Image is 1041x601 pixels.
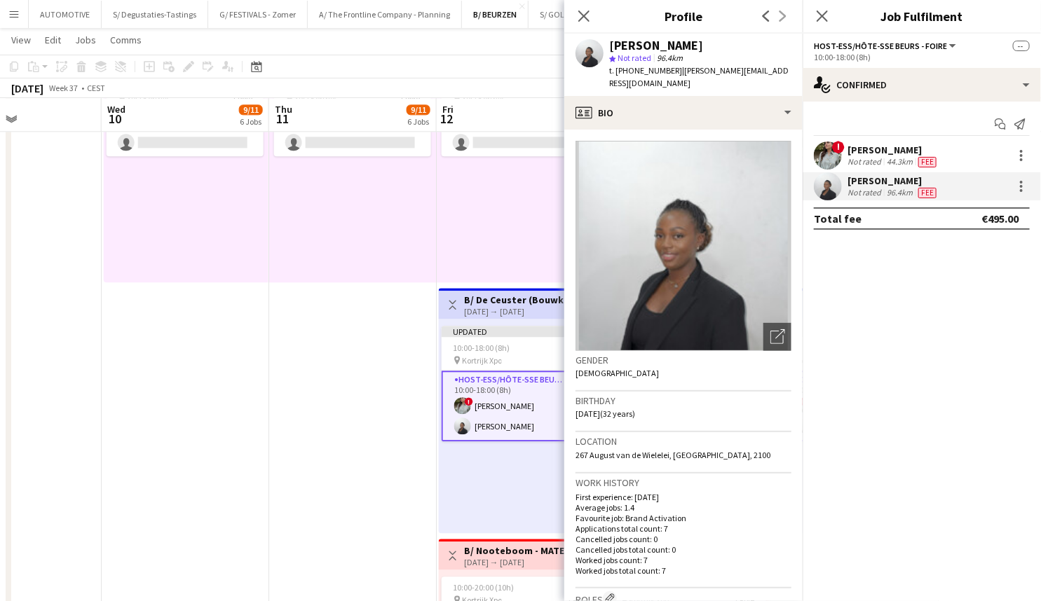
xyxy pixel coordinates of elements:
[609,65,682,76] span: t. [PHONE_NUMBER]
[576,354,791,366] h3: Gender
[442,326,599,337] div: Updated
[803,7,1041,25] h3: Job Fulfilment
[981,212,1019,226] div: €495.00
[576,450,770,460] span: 267 August van de Wielelei, [GEOGRAPHIC_DATA], 2100
[107,109,264,156] app-card-role: Host-ess/Hôte-sse1A0/109:30-18:00 (8h30m)
[576,555,791,565] p: Worked jobs count: 7
[407,116,430,127] div: 6 Jobs
[107,103,125,116] span: Wed
[69,31,102,49] a: Jobs
[104,31,147,49] a: Comms
[442,103,454,116] span: Fri
[576,141,791,351] img: Crew avatar or photo
[11,81,43,95] div: [DATE]
[442,371,599,441] app-card-role: Host-ess/Hôte-sse Beurs - Foire2/210:00-18:00 (8h)![PERSON_NAME][PERSON_NAME]
[442,326,599,441] app-job-card: Updated10:00-18:00 (8h)2/2 Kortrijk Xpo1 RoleHost-ess/Hôte-sse Beurs - Foire2/210:00-18:00 (8h)![...
[464,293,569,306] h3: B/ De Ceuster (Bouwkranen) - MATEXPO 2025 (12-14/09/25)
[442,109,599,156] app-card-role: Host-ess/Hôte-sse1A0/109:30-20:00 (10h30m)
[832,141,845,153] span: !
[46,83,81,93] span: Week 37
[273,111,292,127] span: 11
[576,476,791,489] h3: Work history
[564,7,803,25] h3: Profile
[407,104,430,115] span: 9/11
[453,343,510,353] span: 10:00-18:00 (8h)
[275,103,292,116] span: Thu
[654,53,686,63] span: 96.4km
[609,39,703,52] div: [PERSON_NAME]
[916,187,939,198] div: Crew has different fees then in role
[918,157,937,167] span: Fee
[240,116,262,127] div: 6 Jobs
[87,83,105,93] div: CEST
[576,502,791,513] p: Average jobs: 1.4
[848,174,939,187] div: [PERSON_NAME]
[884,156,916,167] div: 44.3km
[208,1,308,28] button: G/ FESTIVALS - Zomer
[110,34,142,46] span: Comms
[576,544,791,555] p: Cancelled jobs total count: 0
[814,41,958,51] button: Host-ess/Hôte-sse Beurs - Foire
[105,111,125,127] span: 10
[576,513,791,523] p: Favourite job: Brand Activation
[576,408,635,419] span: [DATE] (32 years)
[848,144,939,156] div: [PERSON_NAME]
[618,53,651,63] span: Not rated
[576,523,791,534] p: Applications total count: 7
[465,397,473,406] span: !
[453,582,514,593] span: 10:00-20:00 (10h)
[576,492,791,502] p: First experience: [DATE]
[464,544,569,557] h3: B/ Nooteboom - MATEXPO 2025 12-13/09/2025
[814,41,947,51] span: Host-ess/Hôte-sse Beurs - Foire
[102,1,208,28] button: S/ Degustaties-Tastings
[1013,41,1030,51] span: --
[308,1,462,28] button: A/ The Frontline Company - Planning
[916,156,939,167] div: Crew has different fees then in role
[75,34,96,46] span: Jobs
[239,104,263,115] span: 9/11
[814,52,1030,62] div: 10:00-18:00 (8h)
[609,65,789,88] span: | [PERSON_NAME][EMAIL_ADDRESS][DOMAIN_NAME]
[529,1,664,28] button: S/ GOLAZO BRANDS (Sportizon)
[576,435,791,448] h3: Location
[462,1,529,28] button: B/ BEURZEN
[11,34,31,46] span: View
[918,188,937,198] span: Fee
[814,212,862,226] div: Total fee
[576,368,659,378] span: [DEMOGRAPHIC_DATA]
[464,306,569,317] div: [DATE] → [DATE]
[576,394,791,407] h3: Birthday
[274,109,431,156] app-card-role: Host-ess/Hôte-sse1A0/109:30-18:00 (8h30m)
[763,323,791,351] div: Open photos pop-in
[848,187,884,198] div: Not rated
[440,111,454,127] span: 12
[6,31,36,49] a: View
[576,565,791,576] p: Worked jobs total count: 7
[462,355,502,366] span: Kortrijk Xpo
[45,34,61,46] span: Edit
[29,1,102,28] button: AUTOMOTIVE
[564,96,803,130] div: Bio
[803,68,1041,102] div: Confirmed
[884,187,916,198] div: 96.4km
[39,31,67,49] a: Edit
[464,557,569,567] div: [DATE] → [DATE]
[848,156,884,167] div: Not rated
[576,534,791,544] p: Cancelled jobs count: 0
